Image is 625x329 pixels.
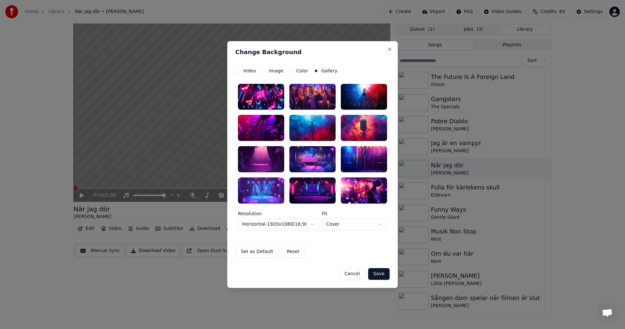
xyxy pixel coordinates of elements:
[339,268,365,280] button: Cancel
[322,211,387,216] label: Fit
[321,68,338,73] label: Gallery
[368,268,390,280] button: Save
[235,246,279,258] button: Set as Default
[243,68,256,73] label: Video
[238,211,319,216] label: Resolution
[235,49,390,55] h2: Change Background
[296,68,308,73] label: Color
[281,246,305,258] button: Reset
[269,68,283,73] label: Image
